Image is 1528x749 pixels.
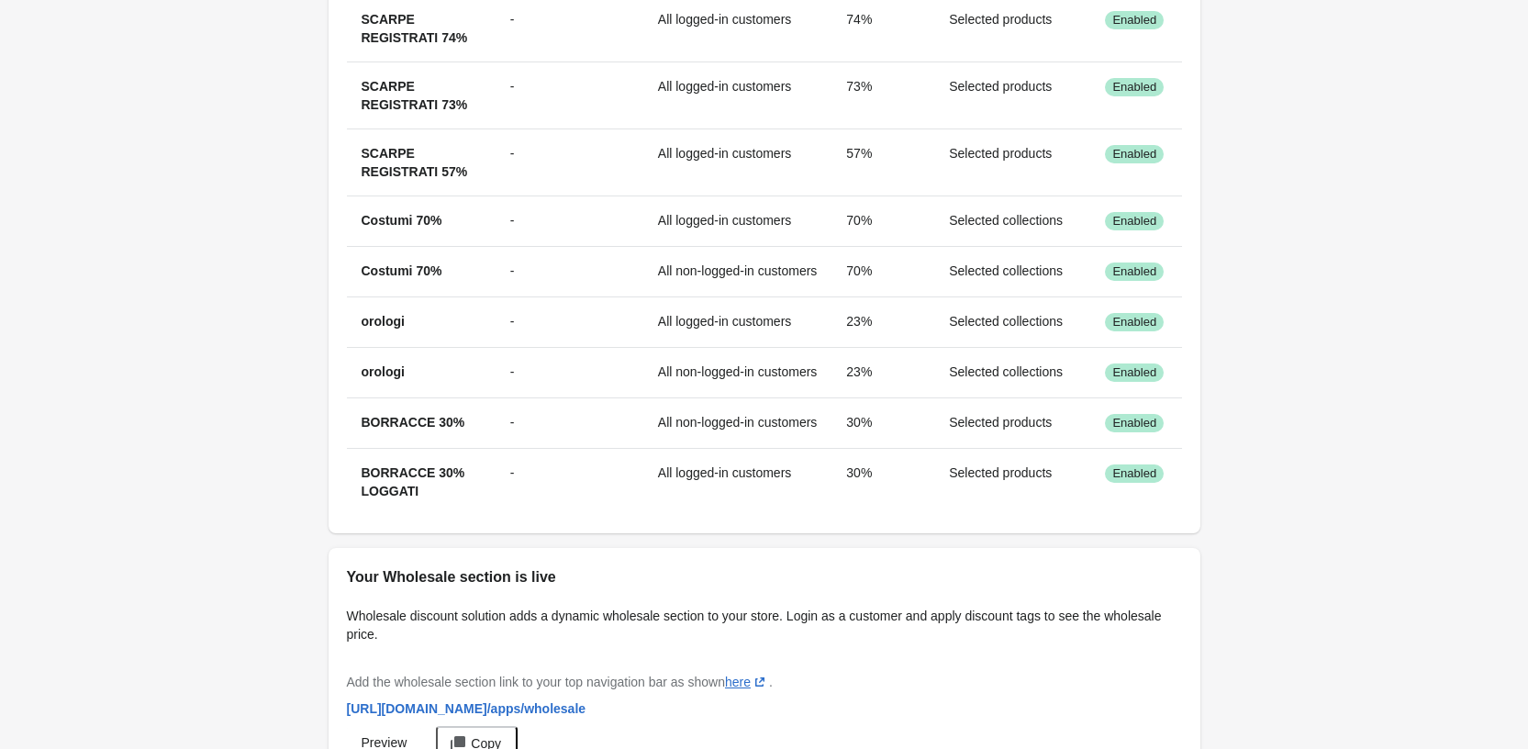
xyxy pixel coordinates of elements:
a: here [725,675,769,689]
a: [URL][DOMAIN_NAME]/apps/wholesale [340,692,594,725]
td: Selected products [934,129,1090,196]
td: All non-logged-in customers [643,397,832,448]
td: - [496,347,643,397]
td: 23% [831,347,934,397]
span: orologi [362,314,405,329]
span: Enabled [1112,416,1156,430]
td: All logged-in customers [643,196,832,246]
span: SCARPE REGISTRATI 57% [362,146,468,179]
td: - [496,61,643,129]
td: All non-logged-in customers [643,347,832,397]
td: All logged-in customers [643,448,832,515]
span: Costumi 70% [362,263,442,278]
td: Selected collections [934,196,1090,246]
td: - [496,246,643,296]
td: 70% [831,196,934,246]
span: Enabled [1112,147,1156,162]
td: All logged-in customers [643,296,832,347]
td: 57% [831,129,934,196]
td: Selected products [934,61,1090,129]
span: BORRACCE 30% LOGGATI [362,465,465,498]
span: Costumi 70% [362,213,442,228]
span: [URL][DOMAIN_NAME] /apps/wholesale [347,701,586,716]
span: Enabled [1112,214,1156,229]
td: All logged-in customers [643,129,832,196]
span: Enabled [1112,365,1156,380]
span: orologi [362,364,405,379]
td: - [496,448,643,515]
td: Selected collections [934,296,1090,347]
span: Add the wholesale section link to your top navigation bar as shown . [347,675,773,689]
td: Selected collections [934,246,1090,296]
td: - [496,196,643,246]
span: Enabled [1112,13,1156,28]
td: All logged-in customers [643,61,832,129]
span: Enabled [1112,264,1156,279]
span: Wholesale discount solution adds a dynamic wholesale section to your store. Login as a customer a... [347,609,1162,642]
td: - [496,397,643,448]
td: - [496,129,643,196]
td: 30% [831,397,934,448]
span: Enabled [1112,315,1156,330]
span: Enabled [1112,466,1156,481]
td: 23% [831,296,934,347]
td: Selected collections [934,347,1090,397]
span: Enabled [1112,80,1156,95]
td: - [496,296,643,347]
span: SCARPE REGISTRATI 73% [362,79,468,112]
td: All non-logged-in customers [643,246,832,296]
h2: Your Wholesale section is live [347,566,1182,588]
span: SCARPE REGISTRATI 74% [362,12,468,45]
td: Selected products [934,397,1090,448]
td: 30% [831,448,934,515]
td: Selected products [934,448,1090,515]
td: 73% [831,61,934,129]
td: 70% [831,246,934,296]
span: BORRACCE 30% [362,415,465,430]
